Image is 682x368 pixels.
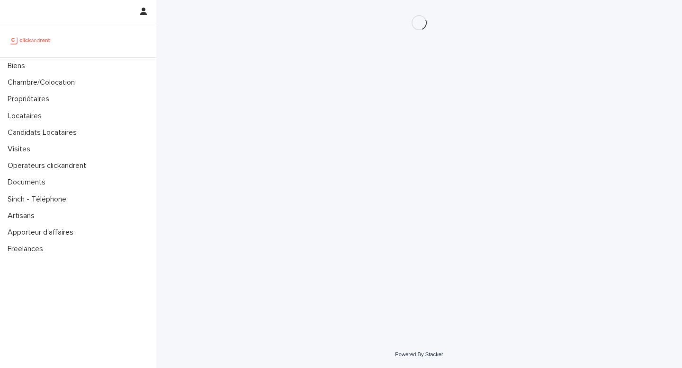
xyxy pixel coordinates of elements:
p: Propriétaires [4,95,57,104]
a: Powered By Stacker [395,351,443,357]
p: Operateurs clickandrent [4,161,94,170]
p: Sinch - Téléphone [4,195,74,204]
p: Biens [4,61,33,70]
p: Documents [4,178,53,187]
p: Candidats Locataires [4,128,84,137]
p: Artisans [4,211,42,220]
p: Apporteur d'affaires [4,228,81,237]
img: UCB0brd3T0yccxBKYDjQ [8,31,54,50]
p: Chambre/Colocation [4,78,82,87]
p: Freelances [4,245,51,254]
p: Locataires [4,112,49,121]
p: Visites [4,145,38,154]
